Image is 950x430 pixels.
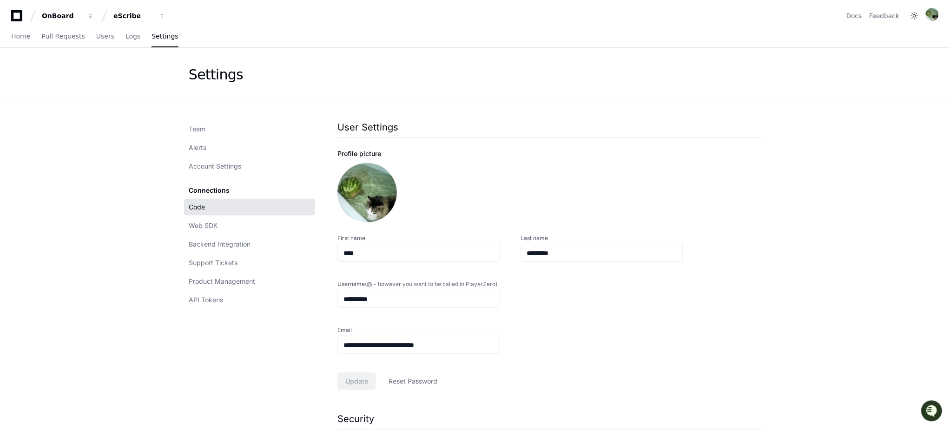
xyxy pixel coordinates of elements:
[184,121,315,137] a: Team
[870,11,900,20] button: Feedback
[96,33,114,39] span: Users
[189,240,251,249] span: Backend Integration
[110,7,169,24] button: eScribe
[184,254,315,271] a: Support Tickets
[9,69,26,86] img: 1756235613930-3d25f9e4-fa56-45dd-b3ad-e072dfbd1548
[41,26,85,47] a: Pull Requests
[32,69,152,78] div: Start new chat
[152,26,178,47] a: Settings
[152,33,178,39] span: Settings
[92,98,112,104] span: Pylon
[337,149,761,158] div: Profile picture
[189,221,218,230] span: Web SDK
[11,26,30,47] a: Home
[125,33,140,39] span: Logs
[189,162,241,171] span: Account Settings
[926,8,939,21] img: avatar
[189,124,205,134] span: Team
[189,66,243,83] div: Settings
[337,235,516,242] label: First name
[113,11,153,20] div: eScribe
[337,121,398,134] h1: User Settings
[66,97,112,104] a: Powered byPylon
[521,235,699,242] label: Last name
[11,33,30,39] span: Home
[96,26,114,47] a: Users
[184,158,315,175] a: Account Settings
[189,202,205,212] span: Code
[189,277,255,286] span: Product Management
[184,273,315,290] a: Product Management
[365,280,497,287] span: (@ - however you want to be called in PlayerZero)
[41,33,85,39] span: Pull Requests
[38,7,98,24] button: OnBoard
[184,236,315,253] a: Backend Integration
[184,139,315,156] a: Alerts
[125,26,140,47] a: Logs
[376,372,450,390] button: Reset Password
[847,11,862,20] a: Docs
[184,199,315,215] a: Code
[158,72,169,83] button: Start new chat
[189,143,206,152] span: Alerts
[337,412,761,425] h1: Security
[337,326,516,334] label: Email
[189,258,237,267] span: Support Tickets
[42,11,82,20] div: OnBoard
[9,9,28,28] img: PlayerZero
[337,163,397,222] img: avatar
[189,295,223,305] span: API Tokens
[184,292,315,308] a: API Tokens
[384,377,442,386] span: Reset Password
[9,37,169,52] div: Welcome
[920,399,945,424] iframe: Open customer support
[337,280,516,288] label: Username
[184,217,315,234] a: Web SDK
[32,78,118,86] div: We're available if you need us!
